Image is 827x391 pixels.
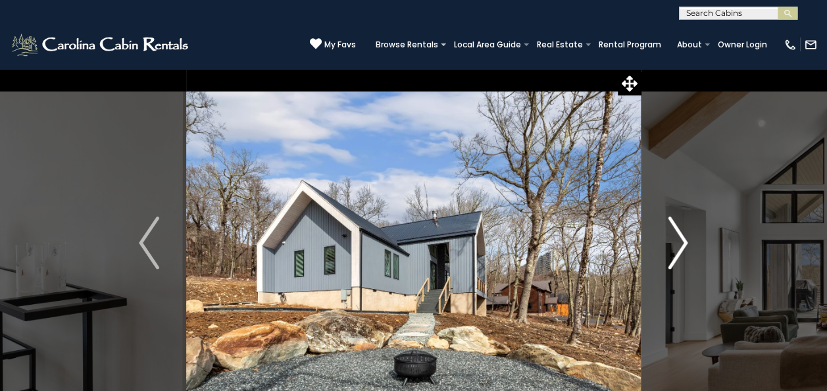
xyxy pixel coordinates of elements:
[139,217,159,269] img: arrow
[711,36,774,54] a: Owner Login
[10,32,192,58] img: White-1-2.png
[447,36,528,54] a: Local Area Guide
[804,38,817,51] img: mail-regular-white.png
[310,38,356,51] a: My Favs
[369,36,445,54] a: Browse Rentals
[670,36,709,54] a: About
[324,39,356,51] span: My Favs
[592,36,668,54] a: Rental Program
[784,38,797,51] img: phone-regular-white.png
[530,36,589,54] a: Real Estate
[668,217,688,269] img: arrow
